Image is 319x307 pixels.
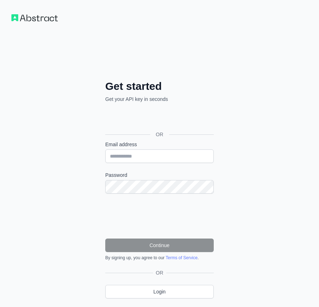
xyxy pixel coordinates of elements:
iframe: reCAPTCHA [105,202,214,230]
span: OR [153,269,166,276]
a: Terms of Service [166,255,197,260]
a: Login [105,285,214,298]
div: By signing up, you agree to our . [105,255,214,261]
iframe: “使用 Google 账号登录”按钮 [102,111,216,126]
h2: Get started [105,80,214,93]
button: Continue [105,239,214,252]
img: Workflow [11,14,58,21]
span: OR [150,131,169,138]
label: Email address [105,141,214,148]
label: Password [105,172,214,179]
p: Get your API key in seconds [105,96,214,103]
